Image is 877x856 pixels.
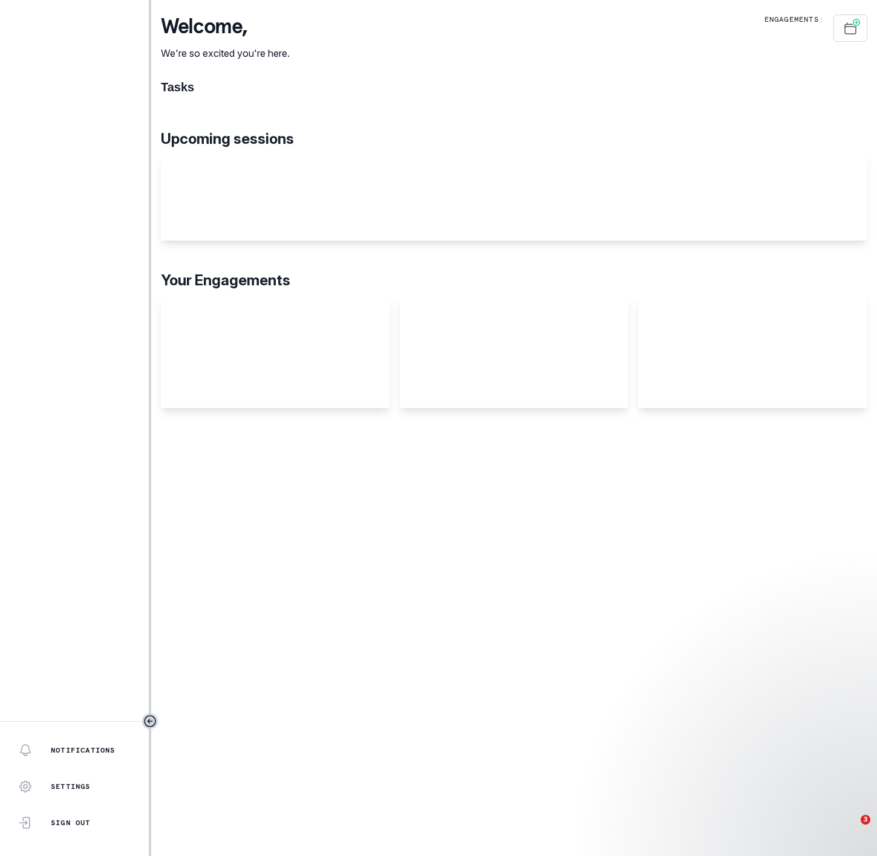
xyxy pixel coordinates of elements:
h1: Tasks [161,80,867,94]
p: Settings [51,782,91,791]
button: Toggle sidebar [142,713,158,729]
p: We're so excited you're here. [161,46,290,60]
iframe: Intercom live chat [836,815,865,844]
p: Upcoming sessions [161,128,867,150]
p: Your Engagements [161,270,867,291]
span: 3 [861,815,870,825]
p: Notifications [51,745,116,755]
p: Sign Out [51,818,91,828]
p: Welcome , [161,15,290,39]
p: Engagements: [765,15,824,24]
button: Schedule Sessions [833,15,867,42]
